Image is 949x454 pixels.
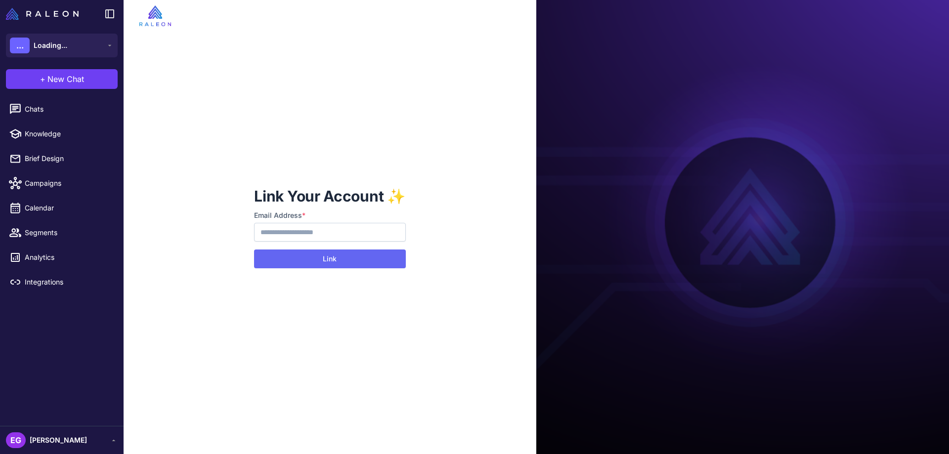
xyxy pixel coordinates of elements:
a: Campaigns [4,173,120,194]
button: Link [254,249,405,268]
label: Email Address [254,210,405,221]
span: Knowledge [25,128,112,139]
span: Analytics [25,252,112,263]
img: Raleon Logo [6,8,79,20]
a: Calendar [4,198,120,218]
div: EG [6,432,26,448]
img: raleon-logo-whitebg.9aac0268.jpg [139,5,171,26]
a: Chats [4,99,120,120]
span: + [40,73,45,85]
span: Campaigns [25,178,112,189]
a: Brief Design [4,148,120,169]
span: Segments [25,227,112,238]
button: ...Loading... [6,34,118,57]
span: Chats [25,104,112,115]
span: Loading... [34,40,67,51]
a: Raleon Logo [6,8,83,20]
button: +New Chat [6,69,118,89]
div: ... [10,38,30,53]
span: Brief Design [25,153,112,164]
a: Knowledge [4,124,120,144]
span: Calendar [25,203,112,213]
a: Segments [4,222,120,243]
h1: Link Your Account ✨ [254,186,405,206]
a: Analytics [4,247,120,268]
span: [PERSON_NAME] [30,435,87,446]
span: Integrations [25,277,112,288]
a: Integrations [4,272,120,292]
span: New Chat [47,73,84,85]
